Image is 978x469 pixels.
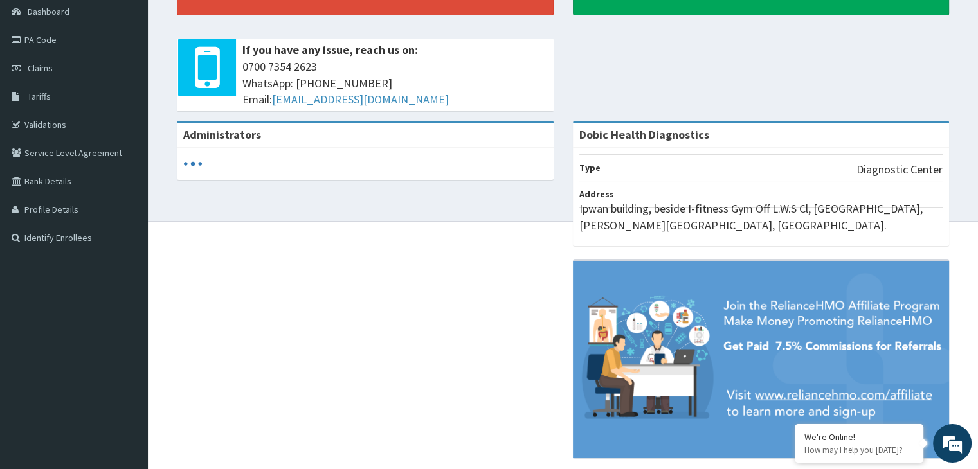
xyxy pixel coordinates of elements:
[28,6,69,17] span: Dashboard
[579,188,614,200] b: Address
[242,42,418,57] b: If you have any issue, reach us on:
[242,58,547,108] span: 0700 7354 2623 WhatsApp: [PHONE_NUMBER] Email:
[183,154,203,173] svg: audio-loading
[579,162,601,173] b: Type
[579,200,943,233] p: Ipwan building, beside I-fitness Gym Off L.W.S Cl, [GEOGRAPHIC_DATA], [PERSON_NAME][GEOGRAPHIC_DA...
[804,445,914,456] p: How may I help you today?
[579,127,709,142] strong: Dobic Health Diagnostics
[856,161,943,178] p: Diagnostic Center
[183,127,261,142] b: Administrators
[28,91,51,102] span: Tariffs
[272,92,449,107] a: [EMAIL_ADDRESS][DOMAIN_NAME]
[573,261,950,457] img: provider-team-banner.png
[804,431,914,443] div: We're Online!
[28,62,53,74] span: Claims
